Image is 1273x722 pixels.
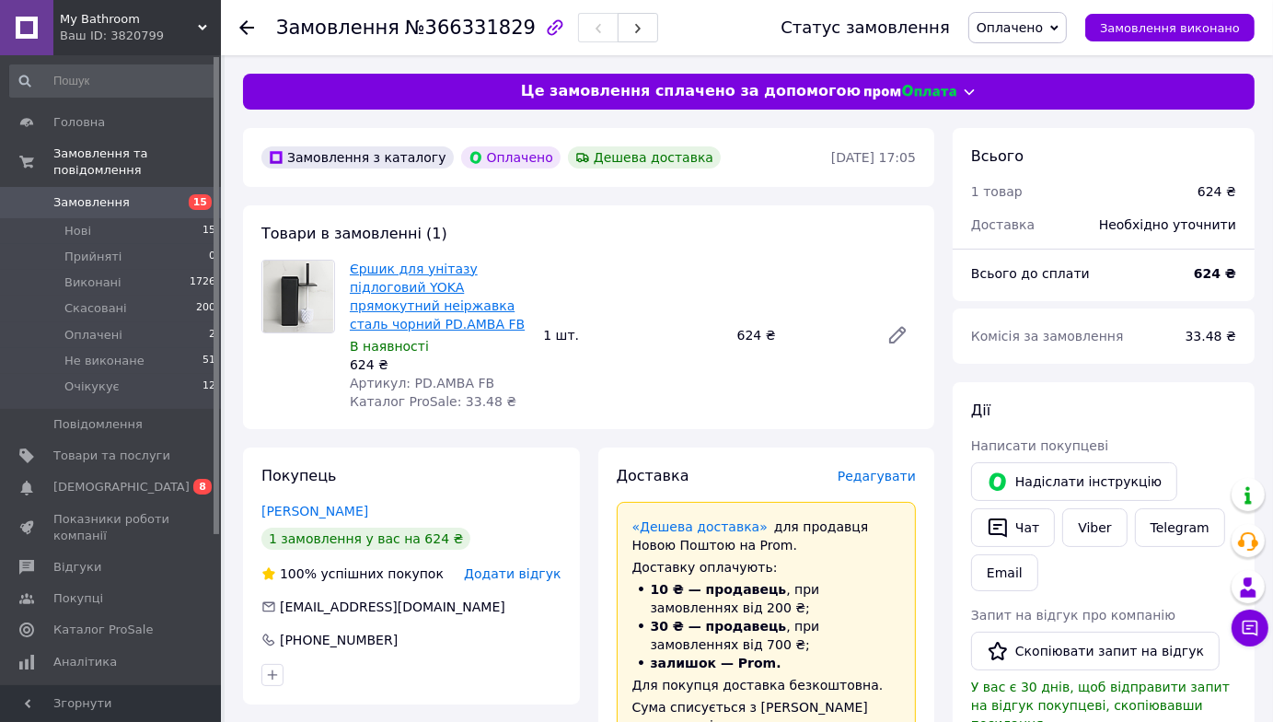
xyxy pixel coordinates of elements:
[209,327,215,344] span: 2
[261,528,470,550] div: 1 замовлення у вас на 624 ₴
[568,146,721,169] div: Дешева доставка
[350,376,494,390] span: Артикул: PD.AMBA FB
[971,632,1220,670] button: Скопіювати запит на відгук
[730,322,872,348] div: 624 ₴
[1100,21,1240,35] span: Замовлення виконано
[971,147,1024,165] span: Всього
[651,656,781,670] span: залишок — Prom.
[64,300,127,317] span: Скасовані
[64,249,122,265] span: Прийняті
[60,11,198,28] span: My Bathroom
[261,504,368,518] a: [PERSON_NAME]
[53,146,221,179] span: Замовлення та повідомлення
[261,565,444,583] div: успішних покупок
[53,114,105,131] span: Головна
[261,225,447,242] span: Товари в замовленні (1)
[203,353,215,369] span: 51
[9,64,217,98] input: Пошук
[971,554,1038,591] button: Email
[209,249,215,265] span: 0
[53,511,170,544] span: Показники роботи компанії
[203,378,215,395] span: 12
[464,566,561,581] span: Додати відгук
[53,448,170,464] span: Товари та послуги
[278,631,399,649] div: [PHONE_NUMBER]
[280,566,317,581] span: 100%
[632,676,901,694] div: Для покупця доставка безкоштовна.
[189,194,212,210] span: 15
[405,17,536,39] span: №366331829
[280,600,505,614] span: [EMAIL_ADDRESS][DOMAIN_NAME]
[1135,508,1225,547] a: Telegram
[64,378,120,395] span: Очікукує
[632,519,768,534] a: «Дешева доставка»
[53,590,103,607] span: Покупці
[64,223,91,239] span: Нові
[632,617,901,654] li: , при замовленнях від 700 ₴;
[617,467,689,484] span: Доставка
[831,150,916,165] time: [DATE] 17:05
[261,146,454,169] div: Замовлення з каталогу
[632,580,901,617] li: , при замовленнях від 200 ₴;
[536,322,729,348] div: 1 шт.
[350,262,525,332] a: Єршик для унітазу підлоговий YOKA прямокутний неіржавка сталь чорний PD.AMBA FB
[971,184,1023,199] span: 1 товар
[350,355,528,374] div: 624 ₴
[521,81,861,102] span: Це замовлення сплачено за допомогою
[190,274,215,291] span: 1726
[971,329,1124,344] span: Комісія за замовлення
[651,582,787,597] span: 10 ₴ — продавець
[632,518,901,554] div: для продавця Новою Поштою на Prom.
[971,266,1090,281] span: Всього до сплати
[1085,14,1255,41] button: Замовлення виконано
[53,416,143,433] span: Повідомлення
[350,339,429,354] span: В наявності
[60,28,221,44] div: Ваш ID: 3820799
[53,622,153,638] span: Каталог ProSale
[53,479,190,495] span: [DEMOGRAPHIC_DATA]
[879,317,916,354] a: Редагувати
[1198,182,1236,201] div: 624 ₴
[971,608,1175,623] span: Запит на відгук про компанію
[193,479,212,495] span: 8
[53,559,101,576] span: Відгуки
[64,274,122,291] span: Виконані
[263,261,333,332] img: Єршик для унітазу підлоговий YOKA прямокутний неіржавка сталь чорний PD.AMBA FB
[971,462,1177,501] button: Надіслати інструкцію
[203,223,215,239] span: 15
[461,146,561,169] div: Оплачено
[971,217,1035,232] span: Доставка
[64,353,145,369] span: Не виконане
[53,194,130,211] span: Замовлення
[1088,204,1247,245] div: Необхідно уточнити
[276,17,399,39] span: Замовлення
[971,508,1055,547] button: Чат
[1186,329,1236,344] span: 33.48 ₴
[1062,508,1127,547] a: Viber
[632,558,901,576] div: Доставку оплачують:
[53,654,117,670] span: Аналітика
[971,438,1108,453] span: Написати покупцеві
[239,18,254,37] div: Повернутися назад
[64,327,122,344] span: Оплачені
[1232,610,1268,646] button: Чат з покупцем
[1194,266,1236,281] b: 624 ₴
[196,300,215,317] span: 200
[261,467,337,484] span: Покупець
[838,469,916,483] span: Редагувати
[781,18,950,37] div: Статус замовлення
[651,619,787,634] span: 30 ₴ — продавець
[977,20,1043,35] span: Оплачено
[350,394,516,409] span: Каталог ProSale: 33.48 ₴
[971,402,990,419] span: Дії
